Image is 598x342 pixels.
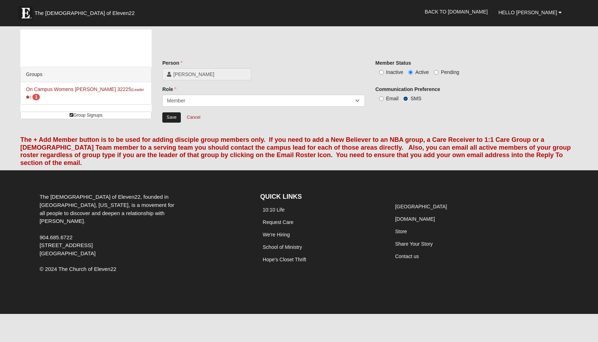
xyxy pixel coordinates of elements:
input: Email [379,96,384,101]
span: © 2024 The Church of Eleven22 [40,266,116,272]
a: Hello [PERSON_NAME] [493,4,567,21]
a: Contact us [395,253,419,259]
input: Pending [434,70,439,75]
a: [GEOGRAPHIC_DATA] [395,204,447,209]
label: Role [162,86,177,93]
small: (Leader ) [26,87,144,99]
div: The [DEMOGRAPHIC_DATA] of Eleven22, founded in [GEOGRAPHIC_DATA], [US_STATE], is a movement for a... [34,193,181,258]
span: Inactive [386,69,403,75]
a: School of Ministry [263,244,302,250]
span: Active [415,69,429,75]
span: Hello [PERSON_NAME] [498,10,557,15]
span: The [DEMOGRAPHIC_DATA] of Eleven22 [35,10,135,17]
span: SMS [410,96,421,101]
font: The + Add Member button is to be used for adding disciple group members only. If you need to add ... [20,136,571,166]
a: We're Hiring [263,232,290,237]
label: Member Status [376,59,411,66]
input: SMS [403,96,408,101]
a: The [DEMOGRAPHIC_DATA] of Eleven22 [15,2,157,20]
input: Inactive [379,70,384,75]
label: Person [162,59,183,66]
a: Store [395,229,407,234]
a: Hope's Closet Thrift [263,257,306,262]
h4: QUICK LINKS [260,193,382,201]
a: [DOMAIN_NAME] [395,216,435,222]
a: On Campus Womens [PERSON_NAME] 32225(Leader) 1 [26,86,144,100]
span: Email [386,96,399,101]
span: Pending [441,69,459,75]
input: Alt+s [162,112,181,123]
a: Request Care [263,219,293,225]
a: Group Signups [20,112,152,119]
span: [PERSON_NAME] [173,71,247,78]
div: Groups [21,67,151,82]
label: Communication Preference [376,86,440,93]
a: Back to [DOMAIN_NAME] [419,3,493,21]
span: [GEOGRAPHIC_DATA] [40,250,95,256]
a: 10:10 Life [263,207,285,213]
img: Eleven22 logo [19,6,33,20]
span: number of pending members [32,94,40,100]
a: Cancel [182,112,205,123]
input: Active [408,70,413,75]
a: Share Your Story [395,241,433,247]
